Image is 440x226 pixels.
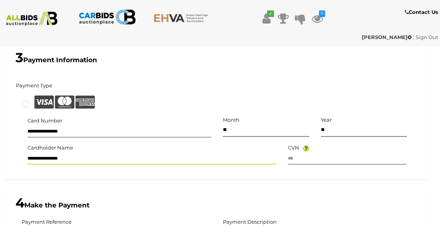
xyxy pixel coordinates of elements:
[79,8,136,26] img: CARBIDS.com.au
[405,9,438,15] b: Contact Us
[15,195,24,211] span: 4
[16,83,52,88] h5: Payment Type
[413,34,414,40] span: |
[15,201,89,209] b: Make the Payment
[154,14,211,22] img: EHVA.com.au
[267,10,274,17] i: ✔
[312,12,323,25] a: 7
[362,34,413,40] a: [PERSON_NAME]
[3,12,60,26] img: ALLBIDS.com.au
[15,56,97,64] b: Payment Information
[27,118,62,123] h5: Card Number
[288,145,299,150] h5: CVN
[321,117,407,122] h5: Year
[303,145,310,151] img: Help
[405,8,440,17] a: Contact Us
[223,219,277,224] h5: Payment Description
[22,219,72,224] h5: Payment Reference
[223,117,309,122] h5: Month
[15,49,23,66] span: 3
[319,10,325,17] i: 7
[260,12,272,25] a: ✔
[27,145,73,150] h5: Cardholder Name
[362,34,412,40] strong: [PERSON_NAME]
[416,34,438,40] a: Sign Out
